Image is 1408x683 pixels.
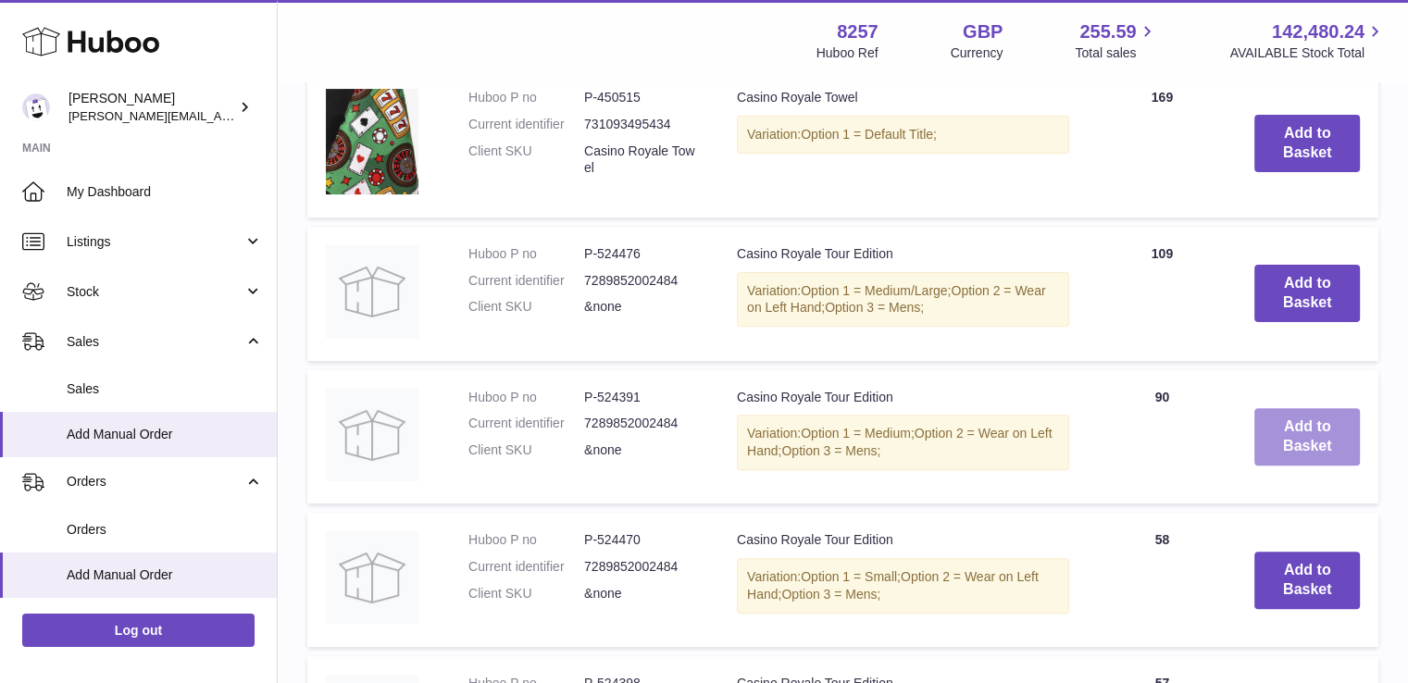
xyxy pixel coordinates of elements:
dt: Current identifier [468,272,584,290]
span: Total sales [1075,44,1157,62]
div: Variation: [737,415,1069,470]
td: Casino Royale Tour Edition [718,370,1088,504]
dt: Current identifier [468,116,584,133]
span: Option 2 = Wear on Left Hand; [747,283,1045,316]
span: Listings [67,233,243,251]
span: [PERSON_NAME][EMAIL_ADDRESS][DOMAIN_NAME] [69,108,371,123]
dd: 731093495434 [584,116,700,133]
dd: P-524470 [584,531,700,549]
dd: &none [584,441,700,459]
img: Casino Royale Tour Edition [326,531,418,624]
div: [PERSON_NAME] [69,90,235,125]
dt: Client SKU [468,298,584,316]
a: 142,480.24 AVAILABLE Stock Total [1229,19,1386,62]
span: Option 1 = Medium; [801,426,915,441]
div: Huboo Ref [816,44,878,62]
dt: Huboo P no [468,89,584,106]
dt: Current identifier [468,415,584,432]
dd: &none [584,298,700,316]
span: Sales [67,380,263,398]
img: Casino Royale Towel [326,89,418,194]
dt: Client SKU [468,441,584,459]
button: Add to Basket [1254,265,1360,322]
dt: Huboo P no [468,389,584,406]
div: Currency [951,44,1003,62]
span: 255.59 [1079,19,1136,44]
button: Add to Basket [1254,115,1360,172]
strong: GBP [963,19,1003,44]
dd: 7289852002484 [584,415,700,432]
span: Orders [67,521,263,539]
span: Sales [67,333,243,351]
td: 58 [1088,513,1236,647]
a: Log out [22,614,255,647]
span: Option 1 = Medium/Large; [801,283,951,298]
span: Option 1 = Default Title; [801,127,937,142]
img: Casino Royale Tour Edition [326,389,418,481]
td: Casino Royale Tour Edition [718,227,1088,361]
span: Option 1 = Small; [801,569,901,584]
dd: P-524476 [584,245,700,263]
dd: 7289852002484 [584,558,700,576]
dt: Huboo P no [468,531,584,549]
span: 142,480.24 [1272,19,1364,44]
img: Casino Royale Tour Edition [326,245,418,338]
span: Option 3 = Mens; [781,443,880,458]
dt: Client SKU [468,585,584,602]
dd: 7289852002484 [584,272,700,290]
strong: 8257 [837,19,878,44]
span: Add Manual Order [67,426,263,443]
img: Mohsin@planlabsolutions.com [22,93,50,121]
button: Add to Basket [1254,552,1360,609]
span: Add Manual Order [67,566,263,584]
button: Add to Basket [1254,408,1360,466]
dt: Current identifier [468,558,584,576]
td: 90 [1088,370,1236,504]
td: Casino Royale Towel [718,70,1088,217]
dd: P-524391 [584,389,700,406]
td: Casino Royale Tour Edition [718,513,1088,647]
span: Orders [67,473,243,491]
span: Option 3 = Mens; [825,300,924,315]
span: AVAILABLE Stock Total [1229,44,1386,62]
span: My Dashboard [67,183,263,201]
span: Option 3 = Mens; [781,587,880,602]
dt: Client SKU [468,143,584,178]
div: Variation: [737,272,1069,328]
span: Option 2 = Wear on Left Hand; [747,569,1039,602]
div: Variation: [737,558,1069,614]
td: 109 [1088,227,1236,361]
dd: &none [584,585,700,602]
a: 255.59 Total sales [1075,19,1157,62]
dd: Casino Royale Towel [584,143,700,178]
dd: P-450515 [584,89,700,106]
td: 169 [1088,70,1236,217]
div: Variation: [737,116,1069,154]
dt: Huboo P no [468,245,584,263]
span: Stock [67,283,243,301]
